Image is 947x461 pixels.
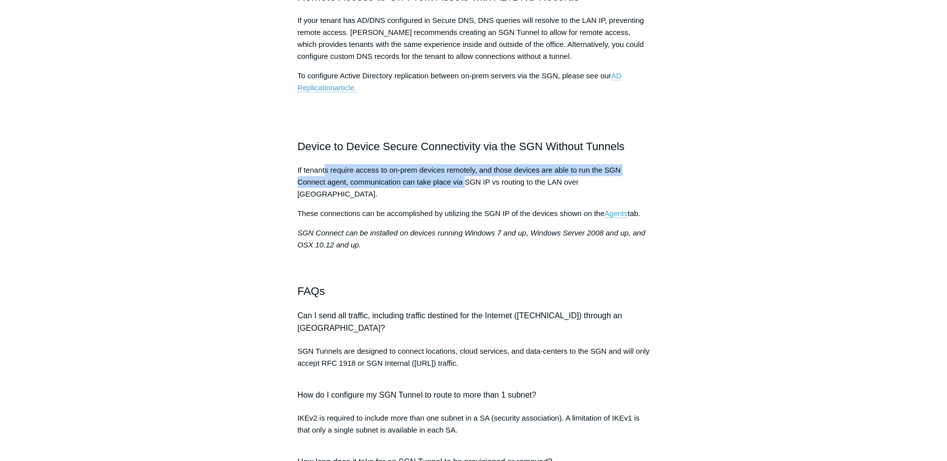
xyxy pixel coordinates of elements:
span: SGN Tunnels are designed to connect locations, cloud services, and data-centers to the SGN and wi... [298,347,649,367]
span: If your tenant has AD/DNS configured in Secure DNS, DNS queries will resolve to the LAN IP, preve... [298,16,644,60]
span: article. [334,83,356,92]
span: How do I configure my SGN Tunnel to route to more than 1 subnet? [298,391,536,399]
span: These connections can be accomplished by utilizing the SGN IP of the devices shown on the [298,209,605,218]
span: tab. [628,209,640,218]
span: Can I send all traffic, including traffic destined for the Internet ([TECHNICAL_ID]) through an [... [298,311,622,333]
span: To configure Active Directory replication between on-prem servers via the SGN, please see our [298,71,612,80]
span: IKEv2 is required to include more than one subnet in a SA (security association). A limitation of... [298,414,639,434]
span: SGN Connect can be installed on devices running Windows 7 and up, Windows Server 2008 and up, and... [298,229,645,249]
span: If tenants require access to on-prem devices remotely, and those devices are able to run the SGN ... [298,166,621,198]
span: Device to Device Secure Connectivity via the SGN Without Tunnels [298,140,625,153]
a: Agents [605,209,628,218]
span: FAQs [298,285,325,297]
